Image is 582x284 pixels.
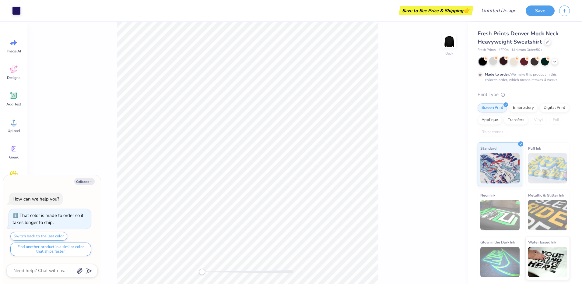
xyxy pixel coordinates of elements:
[10,232,67,241] button: Switch back to the last color
[443,35,455,48] img: Back
[480,145,496,151] span: Standard
[199,269,205,275] div: Accessibility label
[485,72,510,77] strong: Made to order:
[528,153,567,183] img: Puff Ink
[528,192,564,198] span: Metallic & Glitter Ink
[528,145,541,151] span: Puff Ink
[463,7,470,14] span: 👉
[499,48,509,53] span: # FP94
[480,239,515,245] span: Glow in the Dark Ink
[485,72,560,83] div: We make this product in this color to order, which means it takes 4 weeks.
[530,115,547,125] div: Vinyl
[512,48,542,53] span: Minimum Order: 50 +
[480,200,520,230] img: Neon Ink
[528,239,556,245] span: Water based Ink
[504,115,528,125] div: Transfers
[478,115,502,125] div: Applique
[478,30,559,45] span: Fresh Prints Denver Mock Neck Heavyweight Sweatshirt
[549,115,563,125] div: Foil
[8,128,20,133] span: Upload
[528,247,567,277] img: Water based Ink
[476,5,521,17] input: Untitled Design
[7,49,21,54] span: Image AI
[10,243,91,256] button: Find another product in a similar color that ships faster
[526,5,555,16] button: Save
[6,102,21,107] span: Add Text
[445,51,453,56] div: Back
[478,128,507,137] div: Rhinestones
[478,48,496,53] span: Fresh Prints
[400,6,472,15] div: Save to See Price & Shipping
[12,212,83,225] div: That color is made to order so it takes longer to ship.
[480,153,520,183] img: Standard
[478,103,507,112] div: Screen Print
[478,91,570,98] div: Print Type
[509,103,538,112] div: Embroidery
[528,200,567,230] img: Metallic & Glitter Ink
[74,178,95,185] button: Collapse
[480,247,520,277] img: Glow in the Dark Ink
[9,155,19,160] span: Greek
[7,75,20,80] span: Designs
[540,103,569,112] div: Digital Print
[480,192,495,198] span: Neon Ink
[12,196,59,202] div: How can we help you?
